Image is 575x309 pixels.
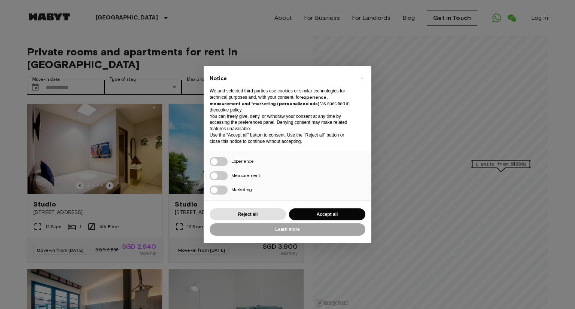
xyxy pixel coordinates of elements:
[210,94,328,106] strong: experience, measurement and “marketing (personalized ads)”
[210,75,353,82] h2: Notice
[210,208,286,221] button: Reject all
[210,132,353,145] p: Use the “Accept all” button to consent. Use the “Reject all” button or close this notice to conti...
[210,113,353,132] p: You can freely give, deny, or withdraw your consent at any time by accessing the preferences pane...
[216,107,241,113] a: cookie policy
[210,88,353,113] p: We and selected third parties use cookies or similar technologies for technical purposes and, wit...
[356,72,368,84] button: Close this notice
[231,172,260,178] span: Measurement
[360,73,363,82] span: ×
[210,223,365,236] button: Learn more
[231,187,252,192] span: Marketing
[289,208,365,221] button: Accept all
[231,158,254,164] span: Experience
